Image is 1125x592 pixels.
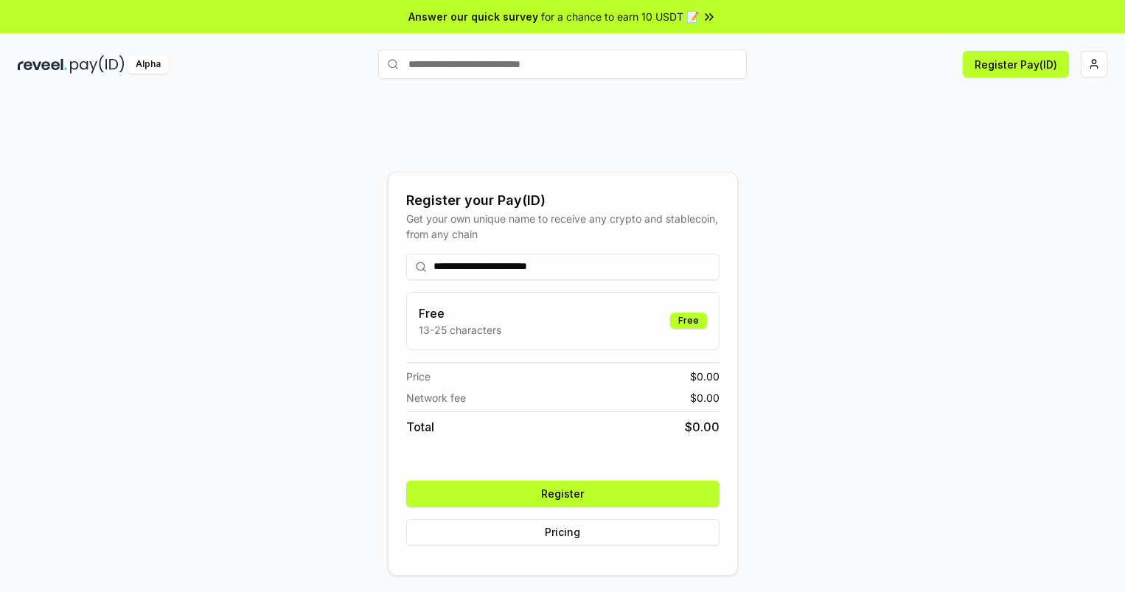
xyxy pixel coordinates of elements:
[419,322,501,338] p: 13-25 characters
[963,51,1069,77] button: Register Pay(ID)
[408,9,538,24] span: Answer our quick survey
[406,519,720,546] button: Pricing
[685,418,720,436] span: $ 0.00
[690,390,720,405] span: $ 0.00
[541,9,699,24] span: for a chance to earn 10 USDT 📝
[406,211,720,242] div: Get your own unique name to receive any crypto and stablecoin, from any chain
[406,369,431,384] span: Price
[406,418,434,436] span: Total
[419,304,501,322] h3: Free
[406,481,720,507] button: Register
[18,55,67,74] img: reveel_dark
[128,55,169,74] div: Alpha
[670,313,707,329] div: Free
[70,55,125,74] img: pay_id
[406,390,466,405] span: Network fee
[690,369,720,384] span: $ 0.00
[406,190,720,211] div: Register your Pay(ID)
